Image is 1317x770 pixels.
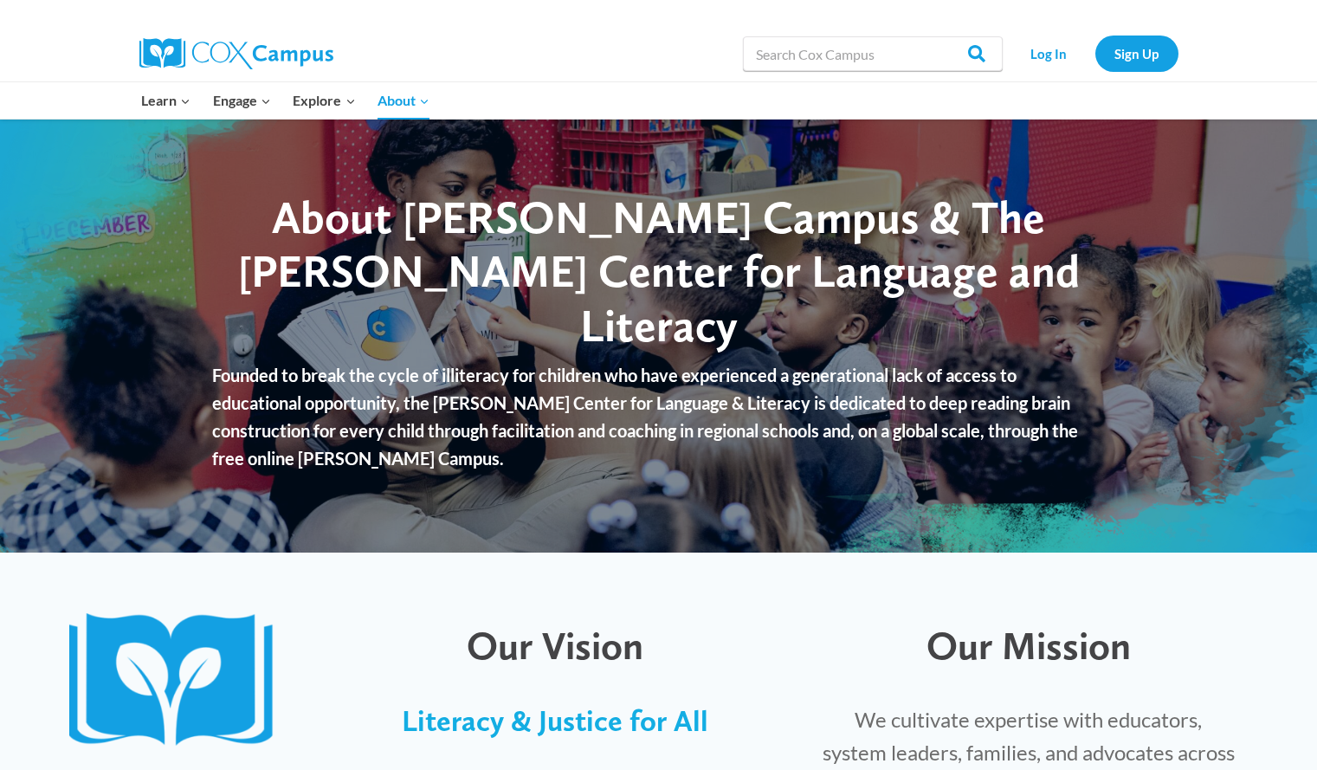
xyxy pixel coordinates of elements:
[69,613,289,751] img: CoxCampus-Logo_Book only
[467,622,643,669] span: Our Vision
[293,89,355,112] span: Explore
[141,89,190,112] span: Learn
[213,89,271,112] span: Engage
[238,190,1080,353] span: About [PERSON_NAME] Campus & The [PERSON_NAME] Center for Language and Literacy
[131,82,441,119] nav: Primary Navigation
[139,38,333,69] img: Cox Campus
[378,89,429,112] span: About
[1011,36,1178,71] nav: Secondary Navigation
[1011,36,1087,71] a: Log In
[212,361,1105,472] p: Founded to break the cycle of illiteracy for children who have experienced a generational lack of...
[743,36,1003,71] input: Search Cox Campus
[1095,36,1178,71] a: Sign Up
[402,703,708,738] span: Literacy & Justice for All
[926,622,1131,669] span: Our Mission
